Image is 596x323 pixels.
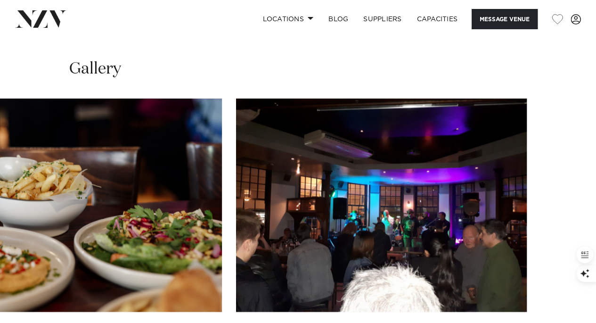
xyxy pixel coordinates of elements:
[236,98,527,312] swiper-slide: 10 / 10
[409,9,465,29] a: Capacities
[15,10,66,27] img: nzv-logo.png
[321,9,356,29] a: BLOG
[356,9,409,29] a: SUPPLIERS
[472,9,538,29] button: Message Venue
[69,58,121,80] h2: Gallery
[255,9,321,29] a: Locations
